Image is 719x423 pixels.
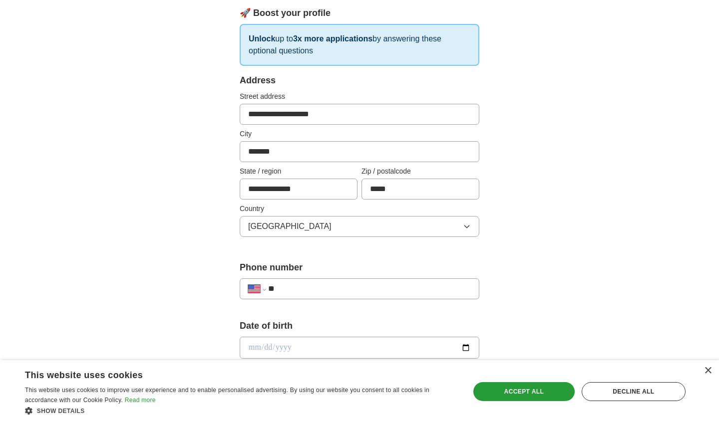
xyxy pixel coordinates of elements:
[240,6,479,20] div: 🚀 Boost your profile
[240,204,479,214] label: Country
[582,382,686,401] div: Decline all
[240,129,479,139] label: City
[25,387,429,404] span: This website uses cookies to improve user experience and to enable personalised advertising. By u...
[249,34,275,43] strong: Unlock
[240,24,479,66] p: up to by answering these optional questions
[240,216,479,237] button: [GEOGRAPHIC_DATA]
[248,220,332,232] span: [GEOGRAPHIC_DATA]
[704,367,712,375] div: Close
[37,408,85,415] span: Show details
[25,406,457,416] div: Show details
[361,166,479,177] label: Zip / postalcode
[240,91,479,102] label: Street address
[25,366,432,381] div: This website uses cookies
[240,166,358,177] label: State / region
[240,319,479,333] label: Date of birth
[240,74,479,87] div: Address
[473,382,575,401] div: Accept all
[125,397,156,404] a: Read more, opens a new window
[240,261,479,274] label: Phone number
[293,34,372,43] strong: 3x more applications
